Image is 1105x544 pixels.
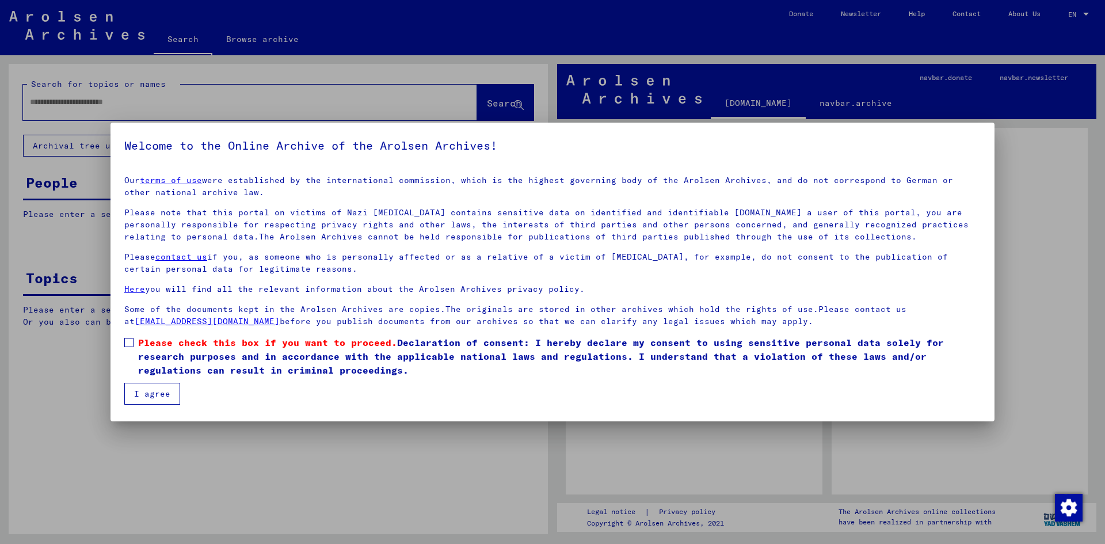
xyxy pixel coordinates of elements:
p: you will find all the relevant information about the Arolsen Archives privacy policy. [124,283,981,295]
a: Here [124,284,145,294]
h5: Welcome to the Online Archive of the Arolsen Archives! [124,136,981,155]
a: terms of use [140,175,202,185]
p: Please if you, as someone who is personally affected or as a relative of a victim of [MEDICAL_DAT... [124,251,981,275]
p: Please note that this portal on victims of Nazi [MEDICAL_DATA] contains sensitive data on identif... [124,207,981,243]
span: Please check this box if you want to proceed. [138,337,397,348]
div: Change consent [1054,493,1082,521]
p: Our were established by the international commission, which is the highest governing body of the ... [124,174,981,199]
p: Some of the documents kept in the Arolsen Archives are copies.The originals are stored in other a... [124,303,981,328]
button: I agree [124,383,180,405]
img: Change consent [1055,494,1083,522]
span: Declaration of consent: I hereby declare my consent to using sensitive personal data solely for r... [138,336,981,377]
a: contact us [155,252,207,262]
a: [EMAIL_ADDRESS][DOMAIN_NAME] [135,316,280,326]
